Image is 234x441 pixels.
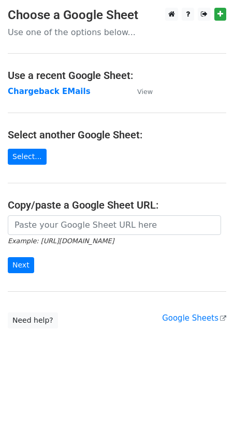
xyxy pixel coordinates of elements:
a: Need help? [8,312,58,328]
input: Paste your Google Sheet URL here [8,215,221,235]
small: Example: [URL][DOMAIN_NAME] [8,237,114,245]
a: Select... [8,149,47,165]
p: Use one of the options below... [8,27,226,38]
a: Google Sheets [162,313,226,323]
small: View [137,88,153,96]
h3: Choose a Google Sheet [8,8,226,23]
h4: Copy/paste a Google Sheet URL: [8,199,226,211]
h4: Use a recent Google Sheet: [8,69,226,82]
input: Next [8,257,34,273]
a: Chargeback EMails [8,87,91,96]
h4: Select another Google Sheet: [8,129,226,141]
a: View [127,87,153,96]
